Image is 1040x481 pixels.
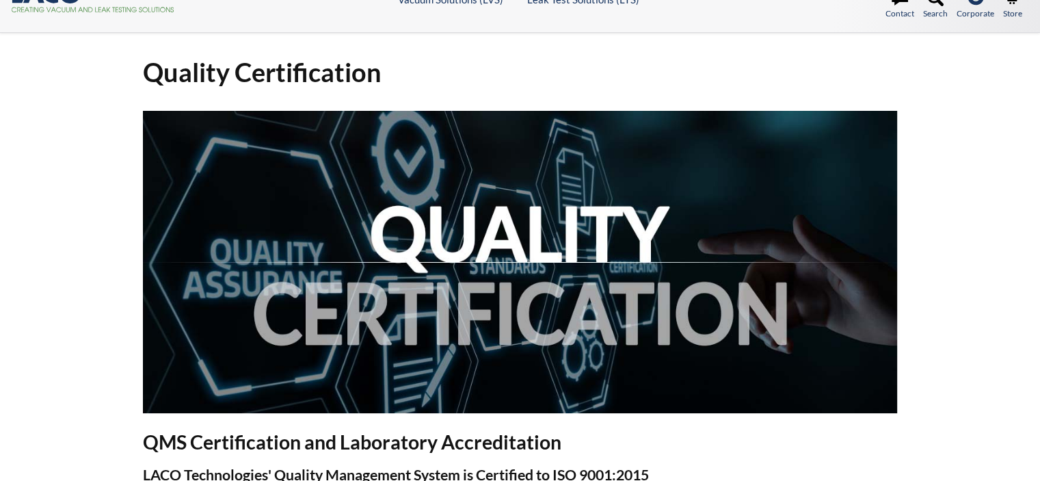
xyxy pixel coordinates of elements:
[143,111,898,413] img: Quality Certification header
[957,7,994,20] span: Corporate
[143,430,898,455] h2: QMS Certification and Laboratory Accreditation
[143,55,898,89] h1: Quality Certification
